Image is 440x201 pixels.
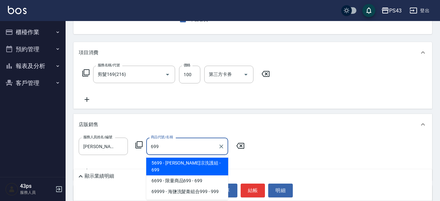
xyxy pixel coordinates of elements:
[3,24,63,41] button: 櫃檯作業
[3,75,63,92] button: 客戶管理
[79,121,98,128] p: 店販銷售
[379,4,404,17] button: PS43
[146,186,228,197] span: 69999 - 海鹽洗髮膏組合999 - 999
[389,7,402,15] div: PS43
[146,158,228,175] span: 5699 - [PERSON_NAME]涼洗護組 - 699
[85,173,114,180] p: 顯示業績明細
[20,190,53,195] p: 服務人員
[217,142,226,151] button: Clear
[362,4,375,17] button: save
[83,135,112,140] label: 服務人員姓名/編號
[73,114,432,135] div: 店販銷售
[184,63,190,68] label: 價格
[73,42,432,63] div: 項目消費
[268,184,293,197] button: 明細
[241,184,265,197] button: 結帳
[241,69,251,80] button: Open
[5,183,18,196] img: Person
[3,57,63,75] button: 報表及分析
[146,175,228,186] span: 6699 - 限量商品699 - 699
[3,41,63,58] button: 預約管理
[20,183,53,190] h5: 43ps
[162,69,173,80] button: Open
[79,49,98,56] p: 項目消費
[8,6,27,14] img: Logo
[98,63,120,68] label: 服務名稱/代號
[407,5,432,17] button: 登出
[151,135,173,140] label: 商品代號/名稱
